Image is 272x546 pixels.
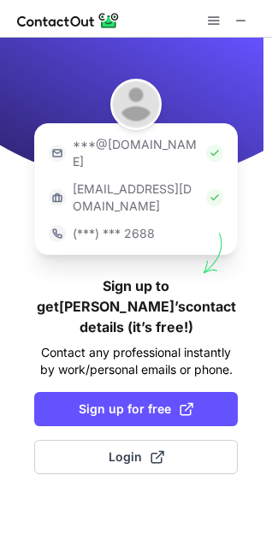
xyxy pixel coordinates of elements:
[206,189,223,206] img: Check Icon
[49,145,66,162] img: https://contactout.com/extension/app/static/media/login-email-icon.f64bce713bb5cd1896fef81aa7b14a...
[109,448,164,466] span: Login
[206,145,223,162] img: Check Icon
[49,189,66,206] img: https://contactout.com/extension/app/static/media/login-work-icon.638a5007170bc45168077fde17b29a1...
[79,401,193,418] span: Sign up for free
[110,79,162,130] img: Amy Creasman
[73,181,199,215] p: [EMAIL_ADDRESS][DOMAIN_NAME]
[17,10,120,31] img: ContactOut v5.3.10
[34,344,238,378] p: Contact any professional instantly by work/personal emails or phone.
[49,225,66,242] img: https://contactout.com/extension/app/static/media/login-phone-icon.bacfcb865e29de816d437549d7f4cb...
[34,276,238,337] h1: Sign up to get [PERSON_NAME]’s contact details (it’s free!)
[34,440,238,474] button: Login
[73,136,199,170] p: ***@[DOMAIN_NAME]
[34,392,238,426] button: Sign up for free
